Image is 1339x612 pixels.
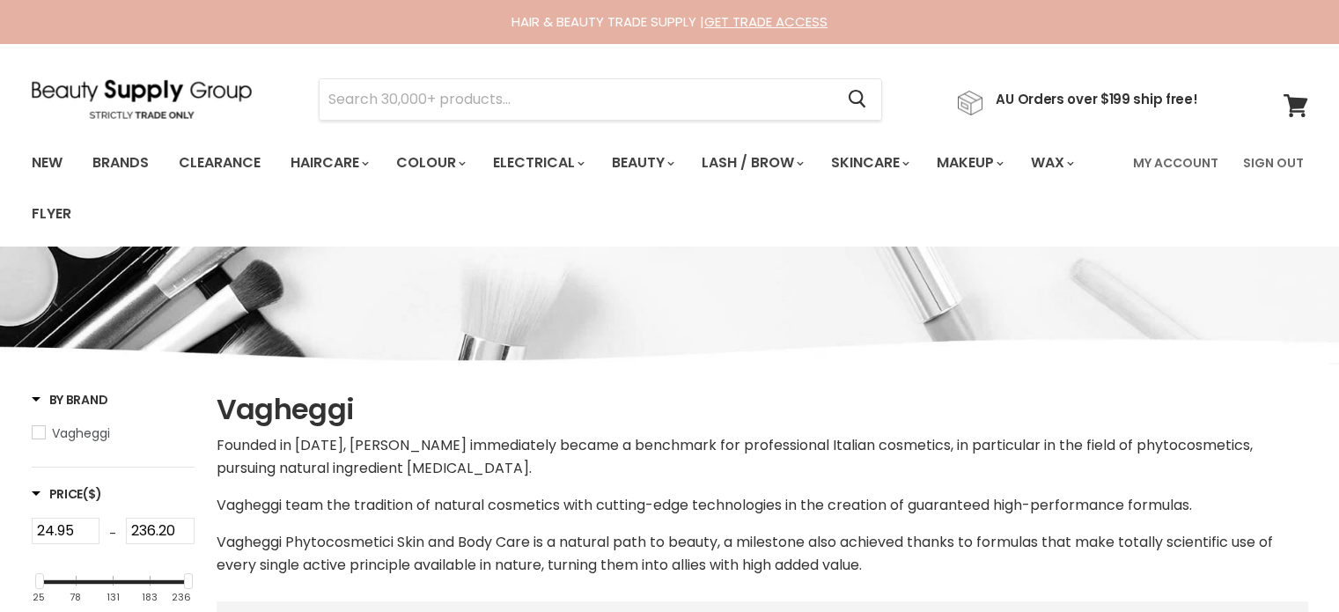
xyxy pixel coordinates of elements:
[18,144,76,181] a: New
[79,144,162,181] a: Brands
[70,592,81,603] div: 78
[217,391,1308,428] h1: Vagheggi
[32,391,108,409] h3: By Brand
[923,144,1014,181] a: Makeup
[277,144,379,181] a: Haircare
[52,424,110,442] span: Vagheggi
[818,144,920,181] a: Skincare
[32,485,102,503] h3: Price($)
[142,592,158,603] div: 183
[1232,144,1314,181] a: Sign Out
[835,79,881,120] button: Search
[217,532,1273,575] span: Vagheggi Phytocosmetici Skin and Body Care is a natural path to beauty, a milestone also achieved...
[107,592,120,603] div: 131
[704,12,828,31] a: GET TRADE ACCESS
[32,424,195,443] a: Vagheggi
[83,485,101,503] span: ($)
[166,144,274,181] a: Clearance
[10,137,1330,240] nav: Main
[319,78,882,121] form: Product
[32,518,100,544] input: Min Price
[18,137,1122,240] ul: Main menu
[32,485,102,503] span: Price
[1122,144,1229,181] a: My Account
[126,518,195,544] input: Max Price
[1018,144,1085,181] a: Wax
[1251,529,1321,594] iframe: Gorgias live chat messenger
[33,592,45,603] div: 25
[172,592,191,603] div: 236
[217,494,1308,517] p: Vagheggi team the tradition of natural cosmetics with cutting-edge technologies in the creation o...
[320,79,835,120] input: Search
[688,144,814,181] a: Lash / Brow
[18,195,85,232] a: Flyer
[217,434,1308,480] p: Founded in [DATE], [PERSON_NAME] immediately became a benchmark for professional Italian cosmetic...
[99,518,126,549] div: -
[383,144,476,181] a: Colour
[10,13,1330,31] div: HAIR & BEAUTY TRADE SUPPLY |
[599,144,685,181] a: Beauty
[480,144,595,181] a: Electrical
